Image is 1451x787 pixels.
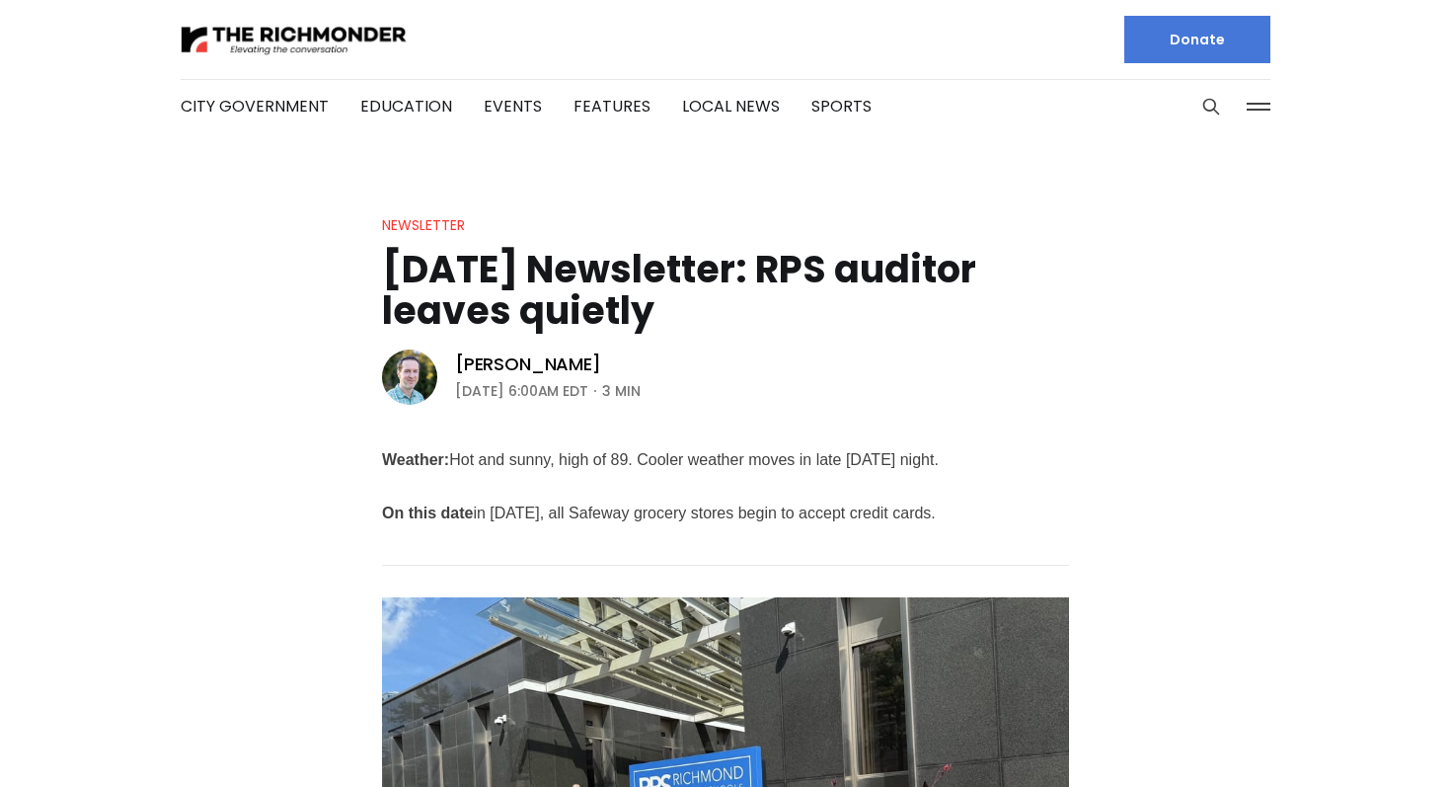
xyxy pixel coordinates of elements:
[1196,92,1226,121] button: Search this site
[382,450,451,470] strong: Weather:
[382,249,1069,332] h1: [DATE] Newsletter: RPS auditor leaves quietly
[455,353,601,376] a: [PERSON_NAME]
[573,95,650,118] a: Features
[455,379,588,403] time: [DATE] 6:00AM EDT
[382,446,1069,474] p: Hot and sunny, high of 89. Cooler weather moves in late [DATE] night.
[382,215,465,235] a: Newsletter
[602,379,641,403] span: 3 min
[811,95,872,118] a: Sports
[1283,690,1451,787] iframe: portal-trigger
[181,95,329,118] a: City Government
[1124,16,1270,63] a: Donate
[382,500,1069,527] p: in [DATE], all Safeway grocery stores begin to accept credit cards.
[181,23,408,57] img: The Richmonder
[484,95,542,118] a: Events
[682,95,780,118] a: Local News
[382,350,437,405] img: Michael Phillips
[382,504,474,523] strong: On this date
[360,95,452,118] a: Education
